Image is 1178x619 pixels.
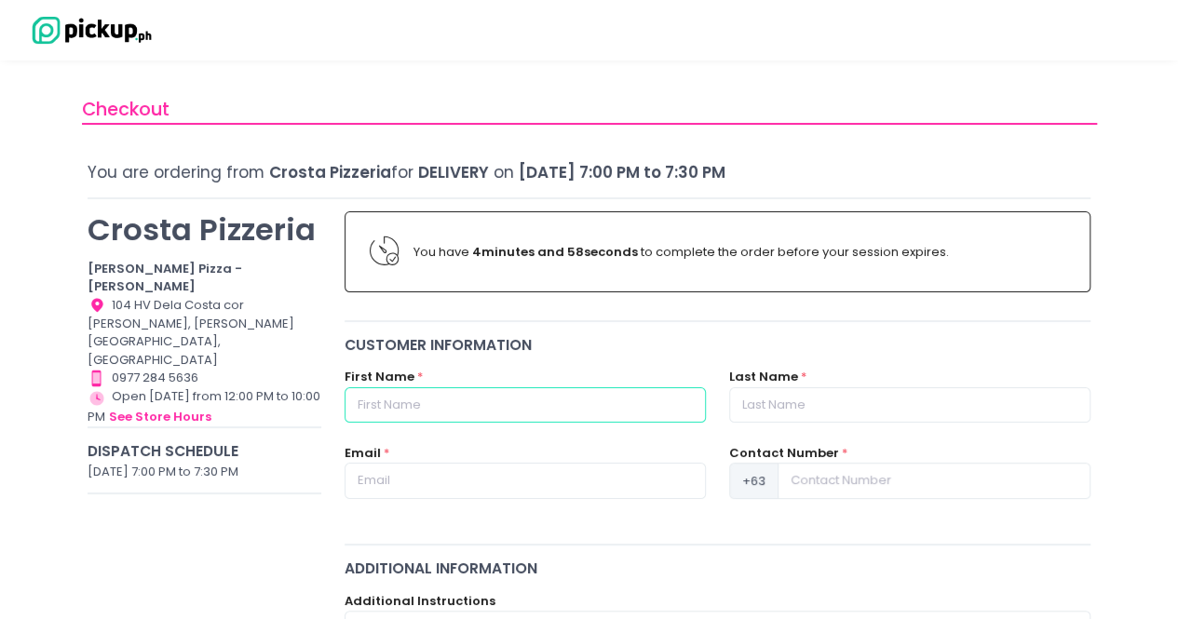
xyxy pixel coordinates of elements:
div: Dispatch Schedule [88,440,321,462]
div: Checkout [82,96,1097,125]
span: Delivery [418,161,489,183]
div: You have to complete the order before your session expires. [413,243,1065,262]
div: [DATE] 7:00 PM to 7:30 PM [88,463,321,481]
span: +63 [729,463,779,498]
div: Open [DATE] from 12:00 PM to 10:00 PM [88,387,321,426]
div: Customer Information [345,334,1091,356]
div: You are ordering from for on [88,161,1090,184]
label: Contact Number [729,444,839,463]
div: 104 HV Dela Costa cor [PERSON_NAME], [PERSON_NAME][GEOGRAPHIC_DATA], [GEOGRAPHIC_DATA] [88,296,321,370]
label: Email [345,444,381,463]
b: 4 minutes and 58 seconds [472,243,638,261]
button: see store hours [108,407,212,427]
span: [DATE] 7:00 PM to 7:30 PM [519,161,725,183]
p: Crosta Pizzeria [88,211,321,248]
div: Additional Information [345,558,1091,579]
label: Last Name [729,368,798,386]
input: Email [345,463,706,498]
div: 0977 284 5636 [88,369,321,387]
label: First Name [345,368,414,386]
img: logo [23,14,154,47]
input: Contact Number [778,463,1090,498]
span: Crosta Pizzeria [269,161,391,183]
label: Additional Instructions [345,592,495,611]
input: Last Name [729,387,1090,423]
input: First Name [345,387,706,423]
b: [PERSON_NAME] Pizza - [PERSON_NAME] [88,260,242,296]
